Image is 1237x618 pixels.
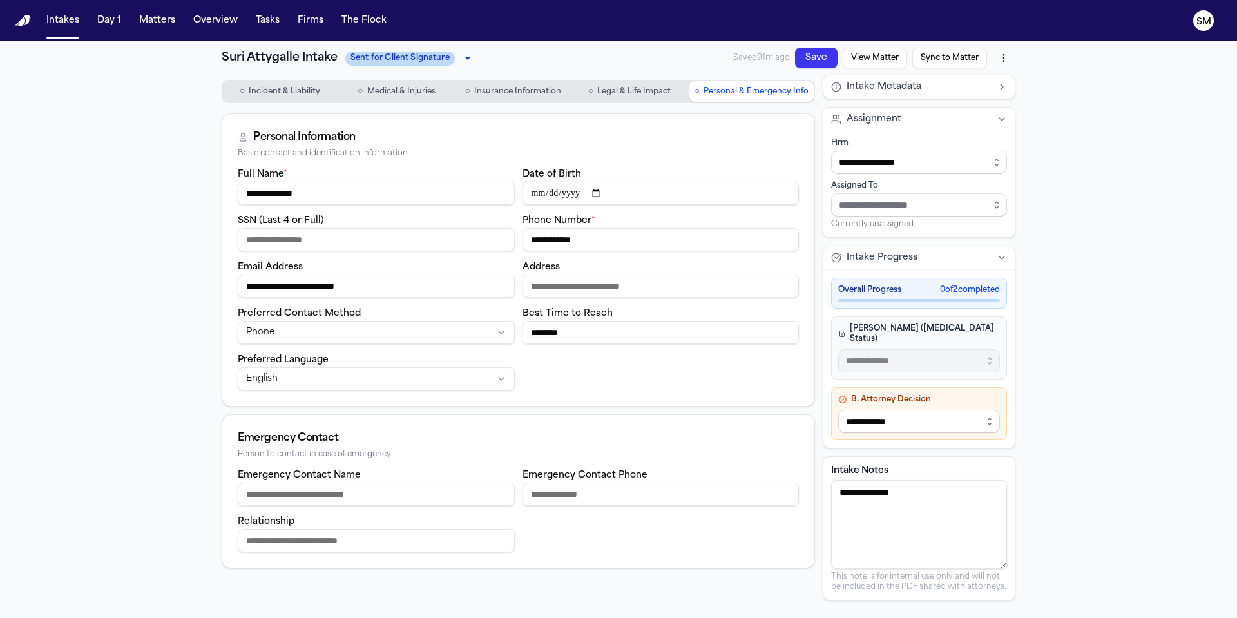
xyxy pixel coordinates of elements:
[238,228,515,251] input: SSN
[523,228,800,251] input: Phone number
[367,86,436,97] span: Medical & Injuries
[240,85,245,98] span: ○
[831,138,1007,148] div: Firm
[223,81,337,102] button: Go to Incident & Liability
[292,9,329,32] button: Firms
[523,483,800,506] input: Emergency contact phone
[733,53,790,63] span: Saved 91m ago
[456,81,570,102] button: Go to Insurance Information
[838,323,1000,344] h4: [PERSON_NAME] ([MEDICAL_DATA] Status)
[695,85,700,98] span: ○
[843,48,907,68] button: View Matter
[41,9,84,32] button: Intakes
[238,309,361,318] label: Preferred Contact Method
[838,394,1000,405] h4: B. Attorney Decision
[823,246,1015,269] button: Intake Progress
[523,275,800,298] input: Address
[831,180,1007,191] div: Assigned To
[823,75,1015,99] button: Intake Metadata
[523,309,613,318] label: Best Time to Reach
[188,9,243,32] button: Overview
[831,193,1007,217] input: Assign to staff member
[831,219,914,229] span: Currently unassigned
[238,169,287,179] label: Full Name
[831,465,1007,478] label: Intake Notes
[465,85,470,98] span: ○
[1196,17,1211,26] text: SM
[474,86,561,97] span: Insurance Information
[597,86,671,97] span: Legal & Life Impact
[15,15,31,27] a: Home
[831,151,1007,174] input: Select firm
[222,49,338,67] h1: Suri Attygalle Intake
[340,81,454,102] button: Go to Medical & Injuries
[704,86,809,97] span: Personal & Emergency Info
[523,216,595,226] label: Phone Number
[573,81,687,102] button: Go to Legal & Life Impact
[523,169,581,179] label: Date of Birth
[795,48,838,68] button: Save
[92,9,126,32] button: Day 1
[15,15,31,27] img: Finch Logo
[238,430,799,446] div: Emergency Contact
[253,130,356,145] div: Personal Information
[238,517,294,526] label: Relationship
[238,275,515,298] input: Email address
[238,355,329,365] label: Preferred Language
[940,285,1000,295] span: 0 of 2 completed
[358,85,363,98] span: ○
[838,285,901,295] span: Overall Progress
[523,321,800,344] input: Best time to reach
[831,480,1007,569] textarea: Intake notes
[134,9,180,32] button: Matters
[847,81,921,93] span: Intake Metadata
[992,46,1015,70] button: More actions
[847,113,901,126] span: Assignment
[345,52,455,66] span: Sent for Client Signature
[823,108,1015,131] button: Assignment
[523,470,647,480] label: Emergency Contact Phone
[238,262,303,272] label: Email Address
[336,9,392,32] button: The Flock
[523,182,800,205] input: Date of birth
[831,572,1007,592] p: This note is for internal use only and will not be included in the PDF shared with attorneys.
[588,85,593,98] span: ○
[523,262,560,272] label: Address
[238,450,799,459] div: Person to contact in case of emergency
[238,149,799,159] div: Basic contact and identification information
[238,182,515,205] input: Full name
[238,529,515,552] input: Emergency contact relationship
[251,9,285,32] button: Tasks
[847,251,917,264] span: Intake Progress
[238,216,324,226] label: SSN (Last 4 or Full)
[238,470,361,480] label: Emergency Contact Name
[689,81,814,102] button: Go to Personal & Emergency Info
[249,86,320,97] span: Incident & Liability
[912,48,987,68] button: Sync to Matter
[238,483,515,506] input: Emergency contact name
[345,49,475,67] div: Update intake status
